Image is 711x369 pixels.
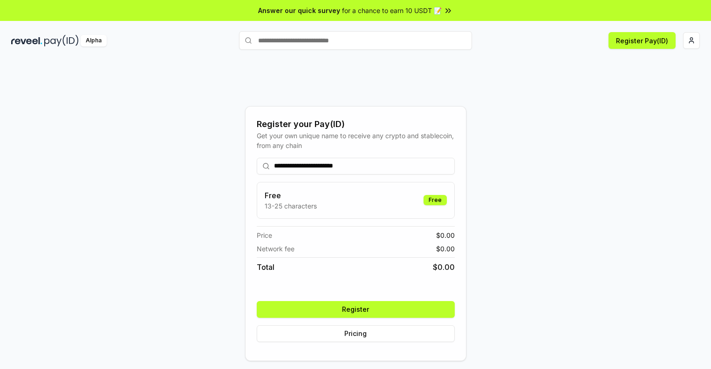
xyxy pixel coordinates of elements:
[11,35,42,47] img: reveel_dark
[265,190,317,201] h3: Free
[257,325,455,342] button: Pricing
[257,262,274,273] span: Total
[436,230,455,240] span: $ 0.00
[44,35,79,47] img: pay_id
[608,32,676,49] button: Register Pay(ID)
[433,262,455,273] span: $ 0.00
[342,6,442,15] span: for a chance to earn 10 USDT 📝
[257,131,455,150] div: Get your own unique name to receive any crypto and stablecoin, from any chain
[257,230,272,240] span: Price
[81,35,107,47] div: Alpha
[257,244,294,254] span: Network fee
[436,244,455,254] span: $ 0.00
[258,6,340,15] span: Answer our quick survey
[265,201,317,211] p: 13-25 characters
[257,301,455,318] button: Register
[257,118,455,131] div: Register your Pay(ID)
[424,195,447,205] div: Free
